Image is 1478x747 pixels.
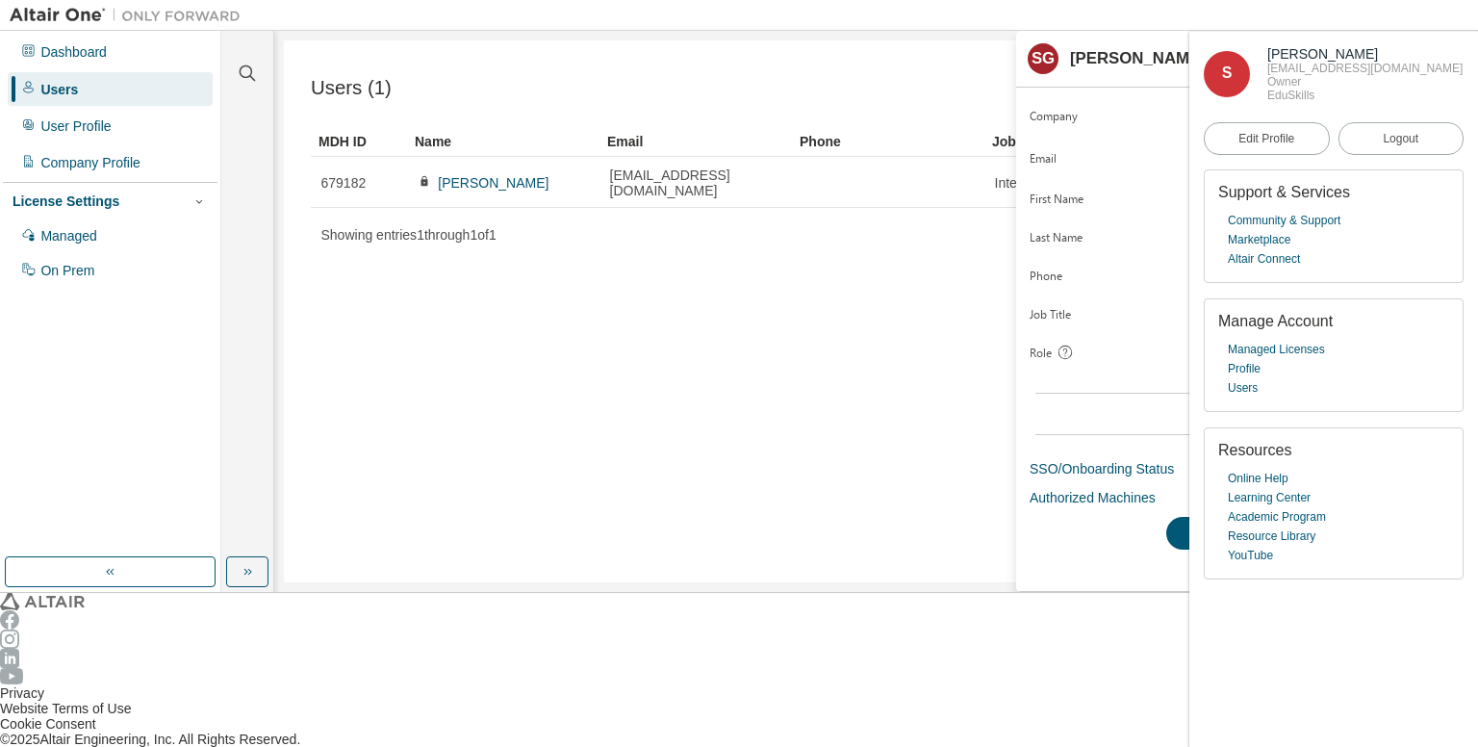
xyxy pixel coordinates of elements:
div: MDH ID [319,126,399,157]
a: Academic Program [1228,507,1326,527]
label: Phone [1030,268,1235,283]
div: On Prem [40,263,94,278]
div: Samatha Gangavarapu [1267,46,1463,62]
a: Online Help [1228,469,1288,488]
div: Email [607,126,784,157]
span: Edit Profile [1238,131,1294,146]
span: Support & Services [1218,184,1350,200]
span: Showing entries 1 through 1 of 1 [321,227,497,243]
label: Job Title [1030,306,1235,322]
div: Phone [800,126,977,157]
label: First Name [1030,191,1235,206]
img: Altair One [10,6,250,25]
span: 679182 [321,175,367,191]
button: Update [1166,517,1259,550]
span: S [1222,64,1233,81]
span: Internship [995,175,1054,191]
div: Dashboard [40,44,107,60]
a: Resource Library [1228,527,1315,546]
div: User Profile [40,118,111,134]
div: Users [40,82,78,97]
span: Logout [1383,131,1418,146]
a: YouTube [1228,546,1273,565]
div: [EMAIL_ADDRESS][DOMAIN_NAME] [1267,62,1463,75]
a: Profile [1228,359,1261,378]
span: Resources [1218,442,1291,458]
div: Managed [40,228,96,244]
span: Role [1030,345,1052,360]
label: Company [1030,108,1235,123]
div: Job Title [992,126,1169,157]
button: Logout [1338,122,1465,155]
div: License Settings [13,193,119,209]
a: Altair Connect [1228,249,1300,269]
a: Managed Licenses [1228,340,1325,359]
div: Company Profile [40,155,140,170]
span: [EMAIL_ADDRESS][DOMAIN_NAME] [610,167,782,198]
a: Edit Profile [1204,122,1330,155]
div: [PERSON_NAME] [1070,51,1206,66]
label: Email [1030,150,1235,166]
span: Users (1) [311,77,392,99]
a: [PERSON_NAME] [438,175,548,191]
label: Last Name [1030,229,1235,245]
a: Learning Center [1228,488,1311,507]
div: Owner [1267,75,1463,89]
a: Marketplace [1228,230,1290,249]
div: Name [415,126,592,157]
div: EduSkills [1267,89,1463,102]
a: Community & Support [1228,211,1340,230]
span: Manage Account [1218,313,1333,329]
a: Users [1228,378,1258,398]
div: SG [1028,43,1058,74]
